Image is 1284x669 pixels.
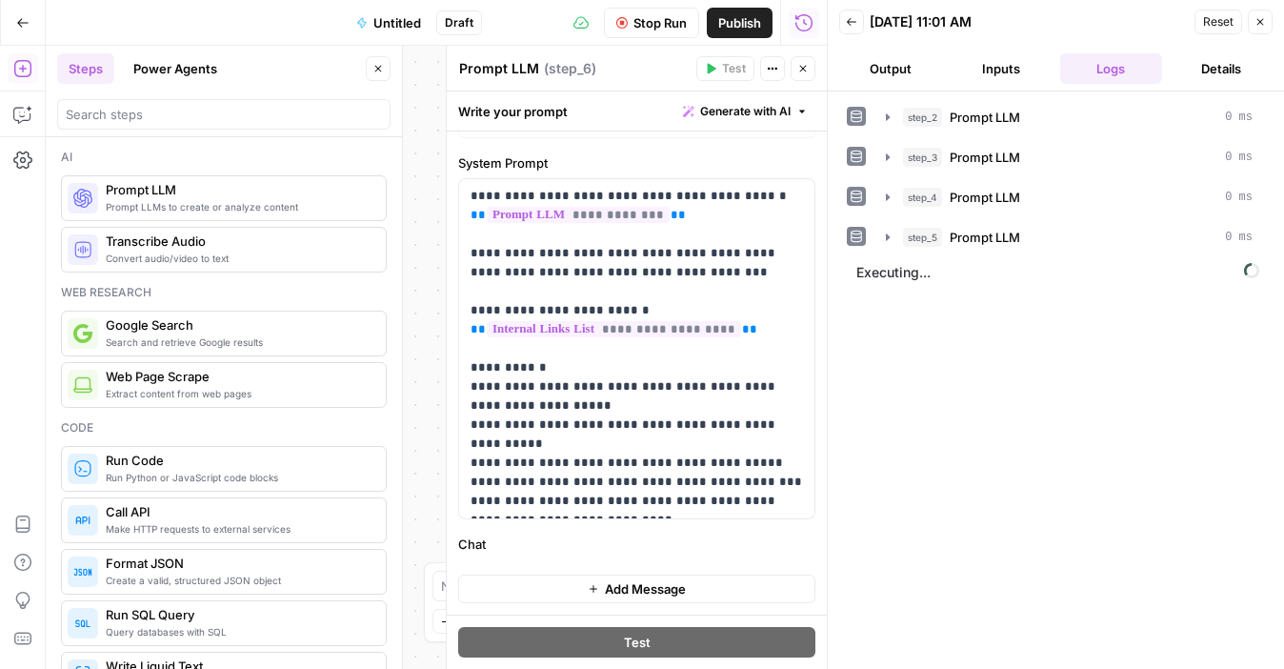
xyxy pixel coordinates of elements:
button: Steps [57,53,114,84]
button: Test [696,56,754,81]
span: 0 ms [1225,149,1253,166]
span: Search and retrieve Google results [106,334,371,350]
span: Untitled [373,13,421,32]
span: Reset [1203,13,1234,30]
span: Test [722,60,746,77]
button: Untitled [345,8,432,38]
span: Executing... [851,257,1265,288]
span: Prompt LLMs to create or analyze content [106,199,371,214]
label: System Prompt [458,153,815,172]
button: Test [458,627,815,658]
span: Extract content from web pages [106,386,371,401]
span: Prompt LLM [106,180,371,199]
button: Power Agents [122,53,229,84]
span: Google Search [106,315,371,334]
button: 0 ms [874,222,1264,253]
span: Prompt LLM [950,108,1020,127]
span: Transcribe Audio [106,232,371,251]
div: Ai [61,149,387,166]
span: Prompt LLM [950,148,1020,167]
span: Generate with AI [700,103,791,120]
span: Call API [106,502,371,521]
div: Web research [61,284,387,301]
button: Publish [707,8,772,38]
button: Reset [1194,10,1242,34]
span: Prompt LLM [950,228,1020,247]
button: 0 ms [874,182,1264,213]
button: Inputs [950,53,1053,84]
span: step_2 [903,108,942,127]
span: step_4 [903,188,942,207]
span: step_5 [903,228,942,247]
span: Prompt LLM [950,188,1020,207]
button: Output [839,53,942,84]
span: Run Python or JavaScript code blocks [106,470,371,485]
span: Draft [445,14,473,31]
textarea: Prompt LLM [459,59,539,78]
label: Chat [458,535,815,554]
span: ( step_6 ) [544,59,596,78]
button: Add Message [458,575,815,603]
button: Generate with AI [675,99,815,124]
div: Write your prompt [447,91,827,131]
button: Logs [1060,53,1163,84]
span: 0 ms [1225,109,1253,126]
span: 0 ms [1225,189,1253,206]
span: Test [624,633,651,652]
span: 0 ms [1225,229,1253,246]
span: Publish [718,13,761,32]
button: Details [1170,53,1273,84]
span: step_3 [903,148,942,167]
span: Convert audio/video to text [106,251,371,266]
input: Search steps [66,105,382,124]
span: Make HTTP requests to external services [106,521,371,537]
button: 0 ms [874,102,1264,132]
span: Query databases with SQL [106,624,371,639]
div: Code [61,419,387,436]
button: Stop Run [604,8,699,38]
span: Add Message [605,579,686,598]
button: 0 ms [874,142,1264,172]
span: Web Page Scrape [106,367,371,386]
span: Format JSON [106,554,371,573]
span: Create a valid, structured JSON object [106,573,371,588]
span: Run Code [106,451,371,470]
span: Run SQL Query [106,605,371,624]
span: Stop Run [633,13,687,32]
